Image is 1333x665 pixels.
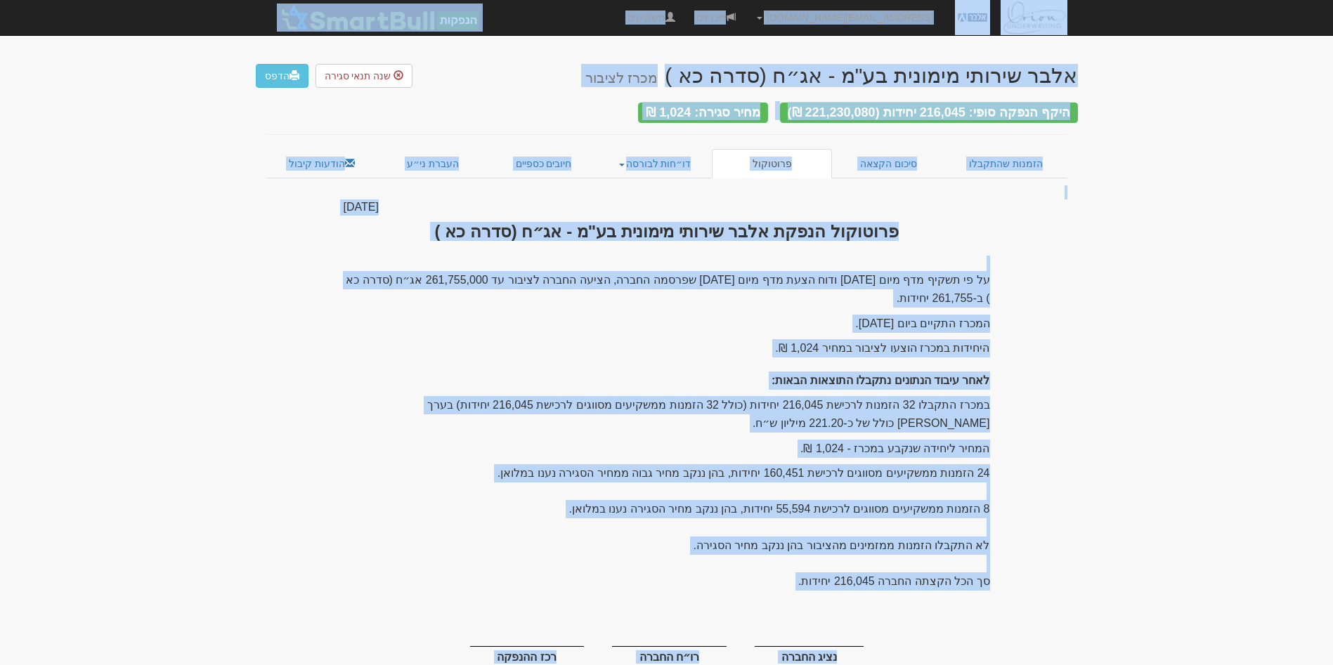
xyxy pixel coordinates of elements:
div: מחיר סגירה: 1,024 ₪ [638,103,768,123]
p: המחיר ליחידה שנקבע במכרז - 1,024 ₪. [344,440,990,458]
h3: פרוטוקול הנפקת אלבר שירותי מימונית בע"מ - אג״ח (סדרה כא ) [344,223,990,241]
div: רו״ח החברה [612,646,727,664]
small: מכרז לציבור [585,70,658,86]
a: חיובים כספיים [489,149,599,178]
p: לאחר עיבוד הנתונים נתקבלו התוצאות הבאות: [344,371,990,390]
a: העברת ני״ע [377,149,489,178]
p: במכרז התקבלו 32 הזמנות לרכישת 216,045 יחידות (כולל 32 הזמנות ממשקיעים מסווגים לרכישת 216,045 יחיד... [344,396,990,432]
img: SmartBull Logo [277,4,483,32]
div: אלבר שירותי מימונית בע"מ - אג״ח (סדרה כא ) [585,64,1078,87]
p: המכרז התקיים ביום [DATE]. [344,315,990,333]
span: שנה תנאי סגירה [325,70,391,81]
div: נציג החברה [755,646,863,664]
button: שנה תנאי סגירה [316,64,413,88]
a: הדפס [256,64,308,88]
a: דו״חות לבורסה [598,149,712,178]
a: הזמנות שהתקבלו [945,149,1067,178]
div: היקף הנפקה סופי: 216,045 יחידות (221,230,080 ₪) [780,103,1078,123]
div: [DATE] [344,199,990,216]
p: על פי תשקיף מדף מיום [DATE] ודוח הצעת מדף מיום [DATE] שפרסמה החברה, הציעה החברה לציבור עד 261,755... [344,271,990,307]
p: סך הכל הקצתה החברה 216,045 יחידות. [344,572,990,591]
div: רכז ההנפקה [470,646,584,664]
p: היחידות במכרז הוצעו לציבור במחיר 1,024 ₪. [344,339,990,357]
a: סיכום הקצאה [832,149,945,178]
a: פרוטוקול [712,149,833,178]
a: הודעות קיבול [266,149,378,178]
